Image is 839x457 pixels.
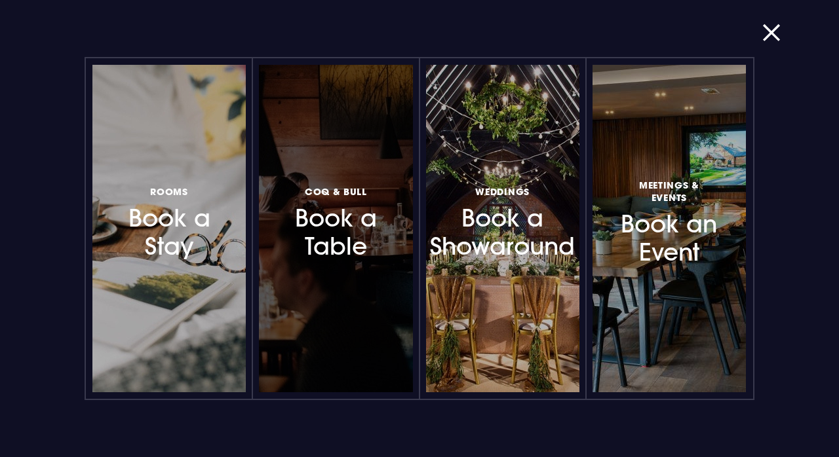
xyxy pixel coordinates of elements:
h3: Book a Showaround [454,183,551,261]
h3: Book a Stay [121,183,218,261]
h3: Book a Table [287,183,384,261]
span: Weddings [475,185,530,198]
span: Rooms [150,185,188,198]
span: Meetings & Events [621,179,718,204]
a: WeddingsBook a Showaround [426,65,579,392]
a: Coq & BullBook a Table [259,65,412,392]
span: Coq & Bull [305,185,367,198]
h3: Book an Event [621,177,718,267]
a: Meetings & EventsBook an Event [593,65,746,392]
a: RoomsBook a Stay [92,65,246,392]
